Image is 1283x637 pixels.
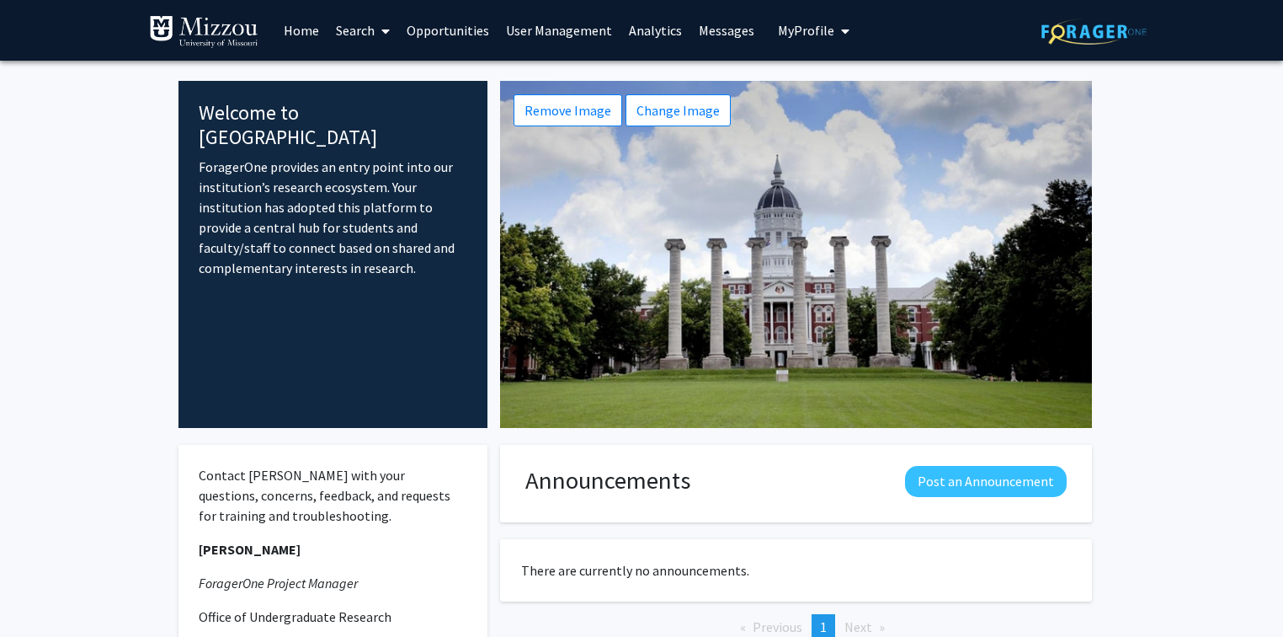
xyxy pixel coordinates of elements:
p: ForagerOne provides an entry point into our institution’s research ecosystem. Your institution ha... [199,157,467,278]
h1: Announcements [525,466,690,495]
p: Office of Undergraduate Research [199,607,467,627]
img: ForagerOne Logo [1041,19,1147,45]
a: User Management [498,1,620,60]
em: ForagerOne Project Manager [199,575,358,591]
a: Opportunities [398,1,498,60]
strong: [PERSON_NAME] [199,541,301,558]
a: Messages [690,1,763,60]
img: Cover Image [500,81,1092,428]
iframe: Chat [13,561,72,624]
a: Search [327,1,398,60]
span: Previous [753,618,802,635]
p: Contact [PERSON_NAME] with your questions, concerns, feedback, and requests for training and trou... [199,465,467,526]
p: There are currently no announcements. [521,560,1071,581]
a: Home [275,1,327,60]
span: My Profile [778,22,834,39]
button: Change Image [626,94,731,126]
span: Next [844,618,872,635]
button: Remove Image [514,94,622,126]
h4: Welcome to [GEOGRAPHIC_DATA] [199,101,467,150]
a: Analytics [620,1,690,60]
span: 1 [820,618,827,635]
img: University of Missouri Logo [149,15,258,49]
button: Post an Announcement [905,466,1067,497]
